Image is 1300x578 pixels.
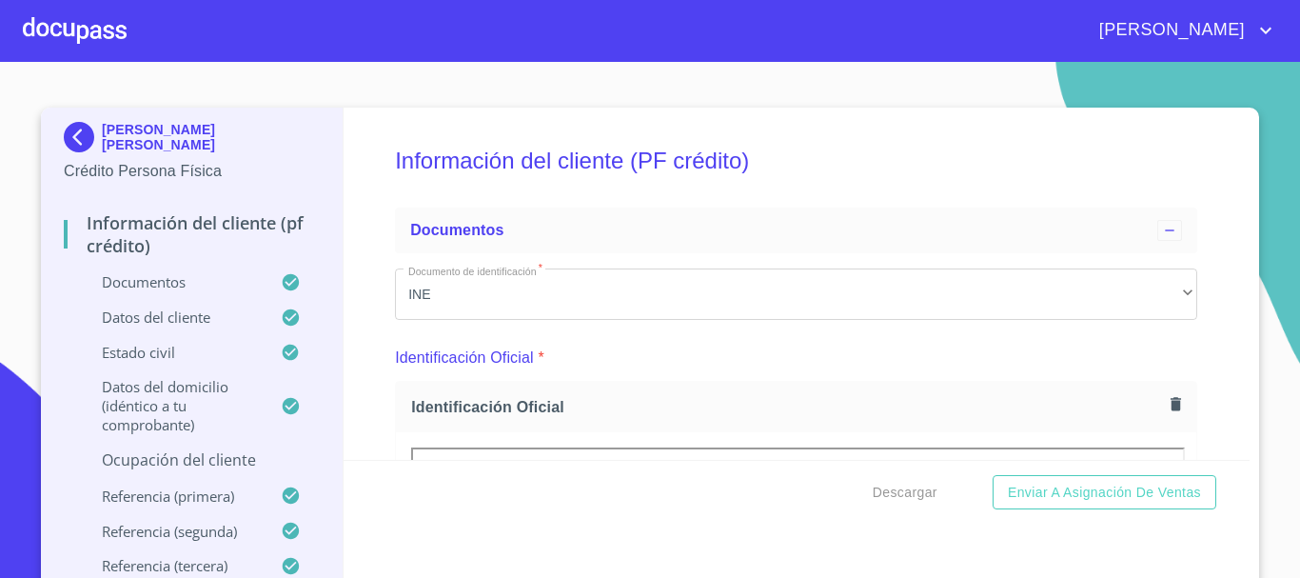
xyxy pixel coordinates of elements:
span: [PERSON_NAME] [1085,15,1254,46]
span: Identificación Oficial [411,397,1163,417]
p: Datos del domicilio (idéntico a tu comprobante) [64,377,281,434]
p: Datos del cliente [64,308,281,327]
p: Crédito Persona Física [64,160,320,183]
h5: Información del cliente (PF crédito) [395,122,1197,200]
p: Documentos [64,272,281,291]
p: Identificación Oficial [395,347,534,369]
button: account of current user [1085,15,1277,46]
button: Enviar a Asignación de Ventas [993,475,1216,510]
button: Descargar [865,475,945,510]
span: Descargar [873,481,937,505]
p: [PERSON_NAME] [PERSON_NAME] [102,122,320,152]
img: Docupass spot blue [64,122,102,152]
div: INE [395,269,1197,320]
div: [PERSON_NAME] [PERSON_NAME] [64,122,320,160]
p: Referencia (segunda) [64,522,281,541]
span: Enviar a Asignación de Ventas [1008,481,1201,505]
p: Referencia (primera) [64,487,281,506]
p: Ocupación del Cliente [64,449,320,470]
span: Documentos [410,222,503,238]
p: Estado Civil [64,343,281,362]
p: Referencia (tercera) [64,556,281,575]
p: Información del cliente (PF crédito) [64,211,320,257]
div: Documentos [395,208,1197,253]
